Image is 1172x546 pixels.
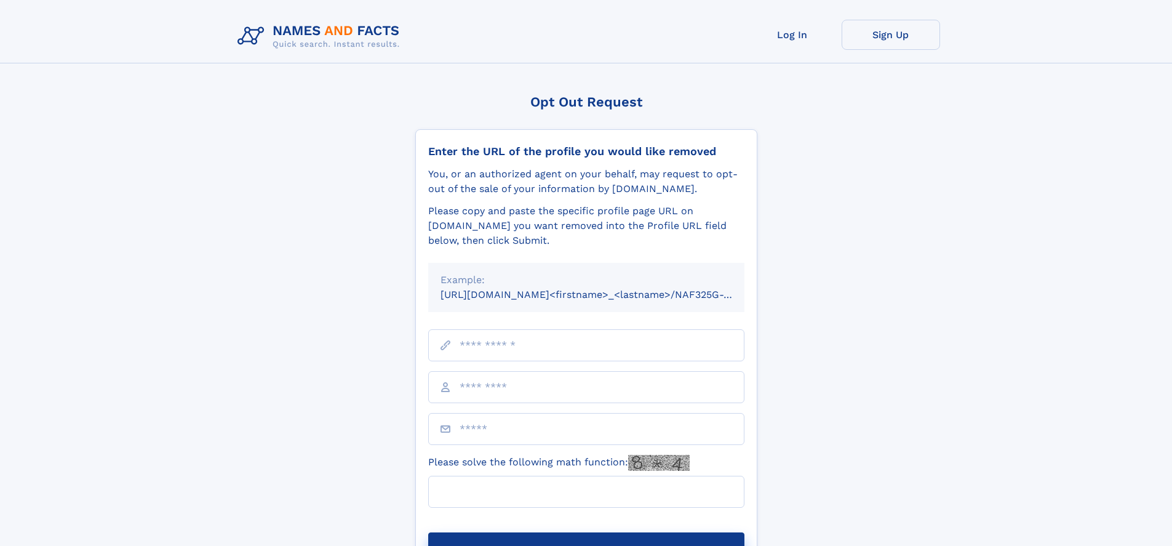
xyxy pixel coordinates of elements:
[440,273,732,287] div: Example:
[743,20,842,50] a: Log In
[415,94,757,110] div: Opt Out Request
[428,204,744,248] div: Please copy and paste the specific profile page URL on [DOMAIN_NAME] you want removed into the Pr...
[440,289,768,300] small: [URL][DOMAIN_NAME]<firstname>_<lastname>/NAF325G-xxxxxxxx
[428,145,744,158] div: Enter the URL of the profile you would like removed
[428,455,690,471] label: Please solve the following math function:
[428,167,744,196] div: You, or an authorized agent on your behalf, may request to opt-out of the sale of your informatio...
[842,20,940,50] a: Sign Up
[233,20,410,53] img: Logo Names and Facts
